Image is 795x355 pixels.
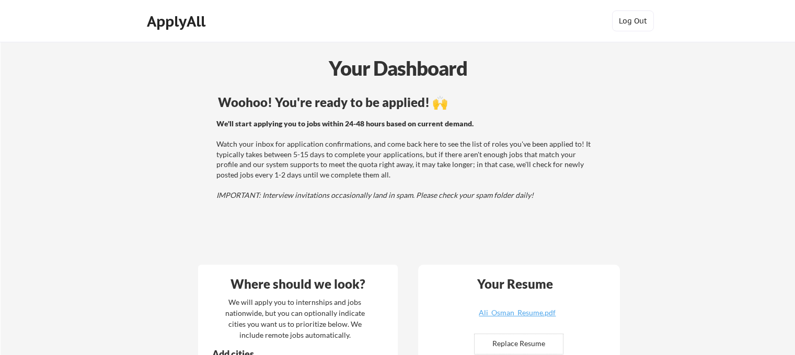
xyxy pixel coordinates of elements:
[455,309,580,325] a: Ali_Osman_Resume.pdf
[1,53,795,83] div: Your Dashboard
[201,278,395,290] div: Where should we look?
[147,13,209,30] div: ApplyAll
[216,119,474,128] strong: We'll start applying you to jobs within 24-48 hours based on current demand.
[218,96,595,109] div: Woohoo! You're ready to be applied! 🙌
[455,309,580,316] div: Ali_Osman_Resume.pdf
[223,297,367,340] div: We will apply you to internships and jobs nationwide, but you can optionally indicate cities you ...
[612,10,654,31] button: Log Out
[216,119,593,200] div: Watch your inbox for application confirmations, and come back here to see the list of roles you'v...
[464,278,567,290] div: Your Resume
[216,191,534,199] em: IMPORTANT: Interview invitations occasionally land in spam. Please check your spam folder daily!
